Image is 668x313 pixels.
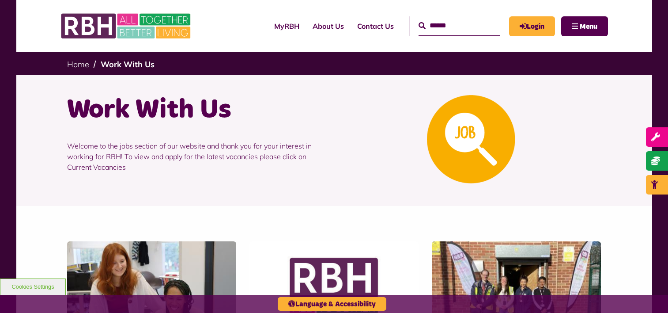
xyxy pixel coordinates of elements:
[351,14,400,38] a: Contact Us
[67,127,328,186] p: Welcome to the jobs section of our website and thank you for your interest in working for RBH! To...
[60,9,193,43] img: RBH
[268,14,306,38] a: MyRBH
[101,59,155,69] a: Work With Us
[67,59,89,69] a: Home
[561,16,608,36] button: Navigation
[509,16,555,36] a: MyRBH
[278,297,386,311] button: Language & Accessibility
[580,23,597,30] span: Menu
[628,273,668,313] iframe: Netcall Web Assistant for live chat
[427,95,515,183] img: Looking For A Job
[67,93,328,127] h1: Work With Us
[306,14,351,38] a: About Us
